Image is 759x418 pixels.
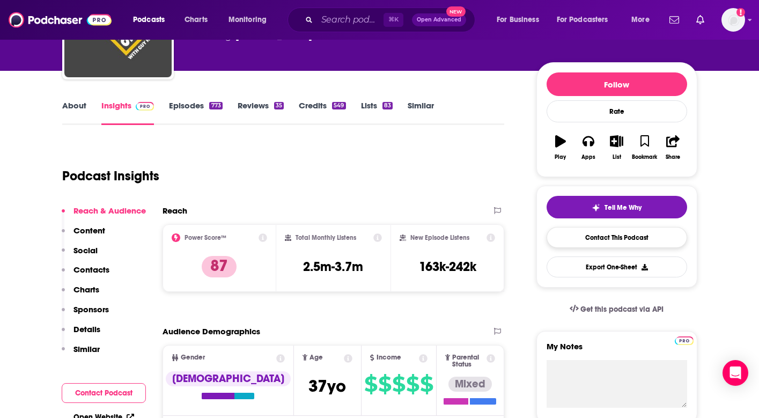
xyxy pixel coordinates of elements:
span: 37 yo [308,376,346,397]
div: Mixed [448,377,492,392]
span: $ [406,376,419,393]
a: Reviews35 [238,100,284,125]
h3: 2.5m-3.7m [303,259,363,275]
div: 549 [332,102,345,109]
button: open menu [624,11,663,28]
img: User Profile [721,8,745,32]
button: tell me why sparkleTell Me Why [547,196,687,218]
button: open menu [550,11,624,28]
span: Gender [181,354,205,361]
p: Reach & Audience [73,206,146,216]
a: Similar [408,100,434,125]
span: Get this podcast via API [580,305,664,314]
h2: Reach [163,206,187,216]
p: Social [73,245,98,255]
button: Content [62,225,105,245]
h1: Podcast Insights [62,168,159,184]
button: open menu [221,11,281,28]
div: Search podcasts, credits, & more... [298,8,485,32]
div: List [613,154,621,160]
button: Bookmark [631,128,659,167]
label: My Notes [547,341,687,360]
p: Sponsors [73,304,109,314]
span: New [446,6,466,17]
button: Reach & Audience [62,206,146,225]
button: Open AdvancedNew [412,13,466,26]
div: [DEMOGRAPHIC_DATA] [166,371,291,386]
div: Apps [581,154,595,160]
span: $ [392,376,405,393]
button: open menu [489,11,552,28]
button: Sponsors [62,304,109,324]
button: Details [62,324,100,344]
button: open menu [126,11,179,28]
a: Show notifications dropdown [692,11,709,29]
h2: Power Score™ [185,234,226,241]
a: Credits549 [299,100,345,125]
div: 35 [274,102,284,109]
button: Share [659,128,687,167]
p: Contacts [73,265,109,275]
button: Export One-Sheet [547,256,687,277]
span: Age [310,354,323,361]
svg: Email not verified [736,8,745,17]
span: Open Advanced [417,17,461,23]
div: Open Intercom Messenger [723,360,748,386]
h3: 163k-242k [419,259,476,275]
span: Income [377,354,401,361]
a: InsightsPodchaser Pro [101,100,154,125]
button: Follow [547,72,687,96]
a: Contact This Podcast [547,227,687,248]
span: Podcasts [133,12,165,27]
a: Show notifications dropdown [665,11,683,29]
a: Charts [178,11,214,28]
a: About [62,100,86,125]
span: Tell Me Why [605,203,642,212]
span: Charts [185,12,208,27]
button: Contact Podcast [62,383,146,403]
p: Details [73,324,100,334]
div: Share [666,154,680,160]
p: Charts [73,284,99,295]
span: Logged in as jbarbour [721,8,745,32]
button: Contacts [62,265,109,284]
span: For Business [497,12,539,27]
img: tell me why sparkle [592,203,600,212]
span: $ [364,376,377,393]
div: Rate [547,100,687,122]
button: Play [547,128,574,167]
button: Similar [62,344,100,364]
span: $ [420,376,433,393]
span: More [631,12,650,27]
img: Podchaser - Follow, Share and Rate Podcasts [9,10,112,30]
span: Parental Status [452,354,485,368]
button: Social [62,245,98,265]
img: Podchaser Pro [675,336,694,345]
a: Episodes773 [169,100,222,125]
span: ⌘ K [384,13,403,27]
span: For Podcasters [557,12,608,27]
img: Podchaser Pro [136,102,154,111]
div: Bookmark [632,154,657,160]
div: 773 [209,102,222,109]
p: Content [73,225,105,236]
h2: Total Monthly Listens [296,234,356,241]
input: Search podcasts, credits, & more... [317,11,384,28]
h2: New Episode Listens [410,234,469,241]
p: 87 [202,256,237,277]
a: Lists83 [361,100,393,125]
div: Play [555,154,566,160]
button: Show profile menu [721,8,745,32]
p: Similar [73,344,100,354]
span: Monitoring [229,12,267,27]
h2: Audience Demographics [163,326,260,336]
span: $ [378,376,391,393]
a: Pro website [675,335,694,345]
a: Get this podcast via API [561,296,673,322]
button: List [602,128,630,167]
button: Apps [574,128,602,167]
button: Charts [62,284,99,304]
div: 83 [382,102,393,109]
